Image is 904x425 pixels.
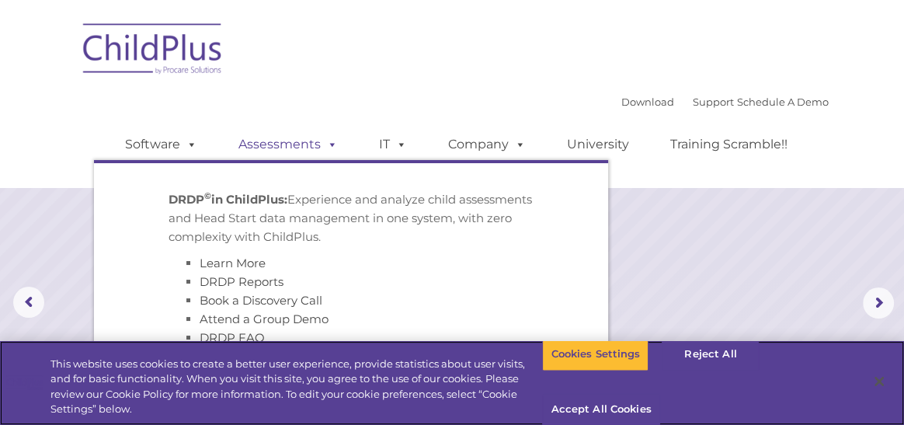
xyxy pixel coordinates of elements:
[169,190,534,246] p: Experience and analyze child assessments and Head Start data management in one system, with zero ...
[542,338,648,371] button: Cookies Settings
[200,274,283,289] a: DRDP Reports
[75,12,231,90] img: ChildPlus by Procare Solutions
[200,256,266,270] a: Learn More
[204,190,211,201] sup: ©
[223,129,353,160] a: Assessments
[363,129,422,160] a: IT
[662,338,759,371] button: Reject All
[621,96,829,108] font: |
[621,96,674,108] a: Download
[655,129,803,160] a: Training Scramble!!
[200,312,329,326] a: Attend a Group Demo
[200,330,265,345] a: DRDP FAQ
[693,96,734,108] a: Support
[169,192,287,207] strong: DRDP in ChildPlus:
[110,129,213,160] a: Software
[551,129,645,160] a: University
[200,293,322,308] a: Book a Discovery Call
[737,96,829,108] a: Schedule A Demo
[862,364,896,399] button: Close
[50,357,542,417] div: This website uses cookies to create a better user experience, provide statistics about user visit...
[433,129,541,160] a: Company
